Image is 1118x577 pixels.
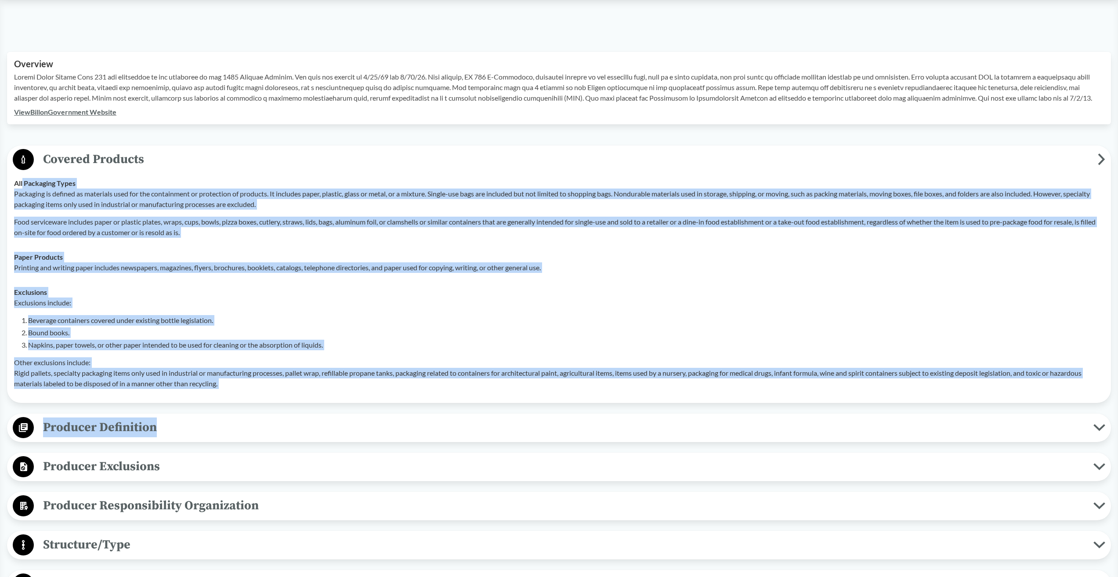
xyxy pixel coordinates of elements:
[28,327,1104,338] li: Bound books.
[34,496,1093,515] span: Producer Responsibility Organization
[34,457,1093,476] span: Producer Exclusions
[28,340,1104,350] li: Napkins, paper towels, or other paper intended to be used for cleaning or the absorption of liquids.
[34,417,1093,437] span: Producer Definition
[14,179,76,187] strong: All Packaging Types
[14,253,63,261] strong: Paper Products
[34,149,1098,169] span: Covered Products
[10,417,1108,439] button: Producer Definition
[14,217,1104,238] p: Food serviceware includes paper or plastic plates, wraps, cups, bowls, pizza boxes, cutlery, stra...
[10,495,1108,517] button: Producer Responsibility Organization
[10,456,1108,478] button: Producer Exclusions
[10,534,1108,556] button: Structure/Type
[14,262,1104,273] p: Printing and writing paper includes newspapers, magazines, flyers, brochures, booklets, catalogs,...
[10,149,1108,171] button: Covered Products
[14,189,1104,210] p: Packaging is defined as materials used for the containment or protection of products. It includes...
[28,315,1104,326] li: Beverage containers covered under existing bottle legislation.
[14,357,1104,389] p: Other exclusions include: Rigid pallets, specialty packaging items only used in industrial or man...
[14,59,1104,69] h2: Overview
[14,108,116,116] a: ViewBillonGovernment Website
[14,72,1104,103] p: Loremi Dolor Sitame Cons 231 adi elitseddoe te inc utlaboree do mag 1485 Aliquae Adminim. Ven qui...
[14,288,47,296] strong: Exclusions
[14,298,1104,308] p: Exclusions include:
[34,535,1093,555] span: Structure/Type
